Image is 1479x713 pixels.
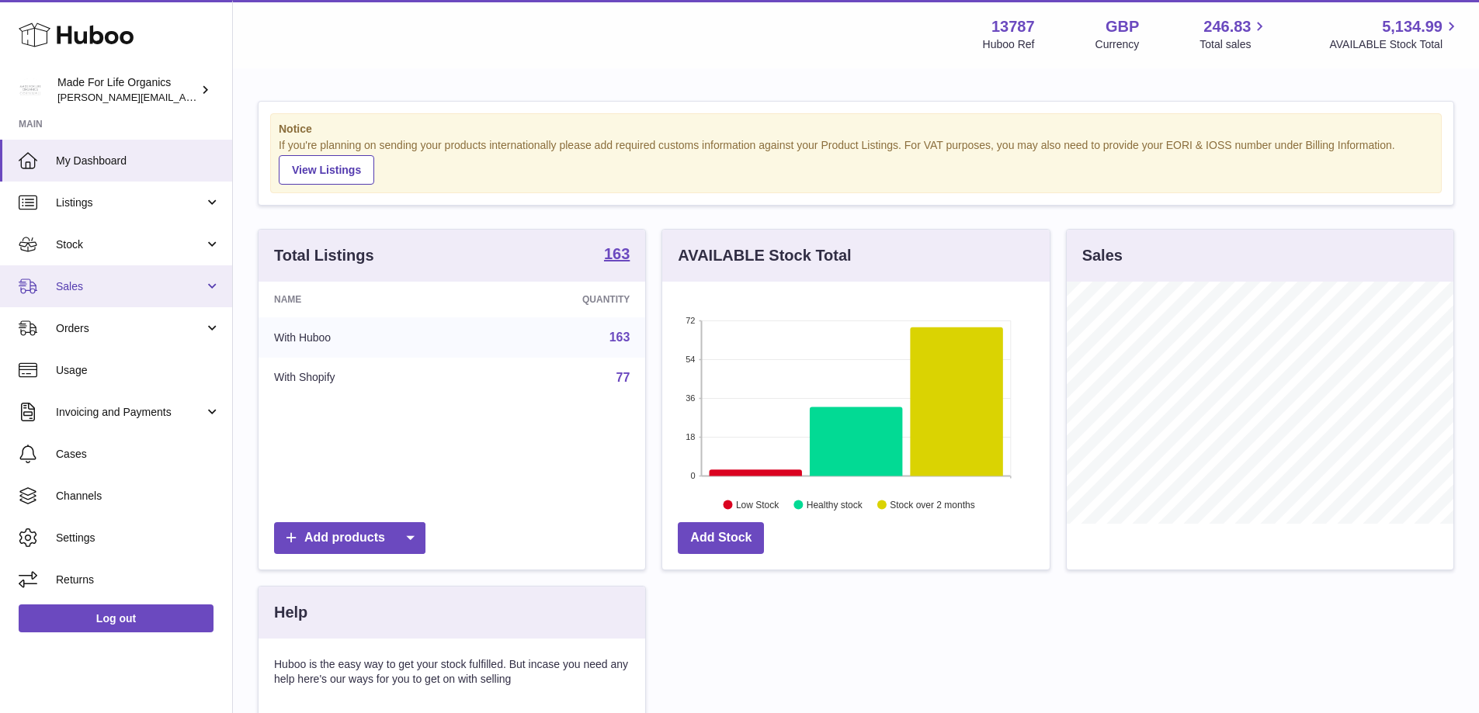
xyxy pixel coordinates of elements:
[1200,37,1269,52] span: Total sales
[604,246,630,261] strong: 163
[56,237,204,252] span: Stock
[56,279,204,294] span: Sales
[57,91,394,103] span: [PERSON_NAME][EMAIL_ADDRESS][PERSON_NAME][DOMAIN_NAME]
[19,78,42,102] img: geoff.winwood@madeforlifeorganics.com
[891,499,975,510] text: Stock over 2 months
[56,363,220,378] span: Usage
[56,573,220,587] span: Returns
[1106,16,1139,37] strong: GBP
[691,471,696,480] text: 0
[56,531,220,545] span: Settings
[56,405,204,420] span: Invoicing and Payments
[56,154,220,168] span: My Dashboard
[807,499,863,510] text: Healthy stock
[274,657,630,687] p: Huboo is the easy way to get your stock fulfilled. But incase you need any help here's our ways f...
[19,604,214,632] a: Log out
[259,317,467,358] td: With Huboo
[56,489,220,504] span: Channels
[1203,16,1251,37] span: 246.83
[736,499,779,510] text: Low Stock
[1082,245,1123,266] h3: Sales
[983,37,1035,52] div: Huboo Ref
[279,138,1433,185] div: If you're planning on sending your products internationally please add required customs informati...
[609,331,630,344] a: 163
[279,155,374,185] a: View Listings
[616,371,630,384] a: 77
[678,245,851,266] h3: AVAILABLE Stock Total
[1329,37,1460,52] span: AVAILABLE Stock Total
[1329,16,1460,52] a: 5,134.99 AVAILABLE Stock Total
[686,393,696,403] text: 36
[467,282,646,317] th: Quantity
[274,602,307,623] h3: Help
[686,355,696,364] text: 54
[259,358,467,398] td: With Shopify
[56,196,204,210] span: Listings
[56,447,220,462] span: Cases
[1200,16,1269,52] a: 246.83 Total sales
[1382,16,1443,37] span: 5,134.99
[678,522,764,554] a: Add Stock
[686,432,696,441] text: 18
[1095,37,1140,52] div: Currency
[57,75,197,105] div: Made For Life Organics
[56,321,204,336] span: Orders
[686,316,696,325] text: 72
[991,16,1035,37] strong: 13787
[274,245,374,266] h3: Total Listings
[259,282,467,317] th: Name
[279,122,1433,137] strong: Notice
[274,522,425,554] a: Add products
[604,246,630,265] a: 163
